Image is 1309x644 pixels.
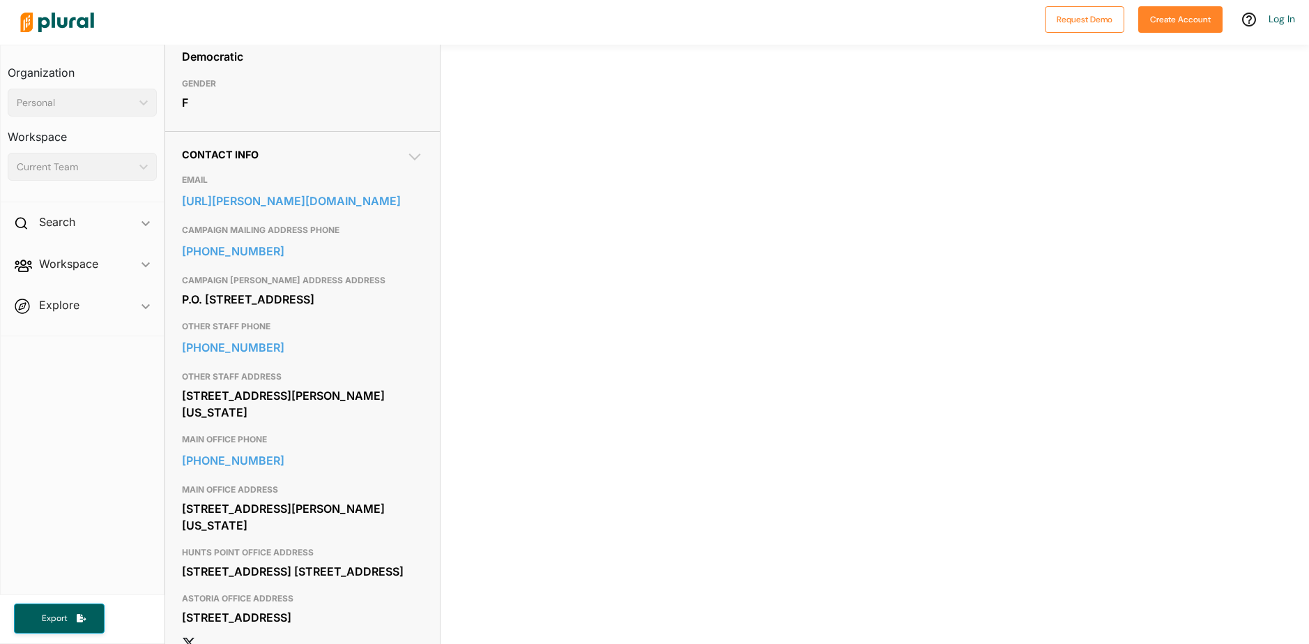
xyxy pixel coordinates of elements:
span: Export [32,613,77,624]
button: Create Account [1138,6,1223,33]
h3: OTHER STAFF PHONE [182,318,422,335]
h3: GENDER [182,75,422,92]
div: Democratic [182,46,422,67]
h2: Search [39,214,75,230]
h3: Workspace [8,117,157,147]
a: [PHONE_NUMBER] [182,450,422,471]
h3: MAIN OFFICE PHONE [182,431,422,448]
button: Request Demo [1045,6,1124,33]
a: [URL][PERSON_NAME][DOMAIN_NAME] [182,190,422,211]
h3: CAMPAIGN [PERSON_NAME] ADDRESS ADDRESS [182,272,422,289]
div: Current Team [17,160,134,174]
a: [PHONE_NUMBER] [182,337,422,358]
h3: ASTORIA OFFICE ADDRESS [182,590,422,607]
h3: MAIN OFFICE ADDRESS [182,481,422,498]
div: Personal [17,96,134,110]
div: P.O. [STREET_ADDRESS] [182,289,422,310]
span: Contact Info [182,149,259,160]
div: [STREET_ADDRESS][PERSON_NAME][US_STATE] [182,498,422,536]
a: Log In [1269,13,1295,25]
a: Create Account [1138,11,1223,26]
h3: HUNTS POINT OFFICE ADDRESS [182,544,422,561]
a: [PHONE_NUMBER] [182,241,422,262]
div: [STREET_ADDRESS] [182,607,422,628]
h3: OTHER STAFF ADDRESS [182,368,422,385]
div: [STREET_ADDRESS] [STREET_ADDRESS] [182,561,422,582]
a: Request Demo [1045,11,1124,26]
div: [STREET_ADDRESS][PERSON_NAME][US_STATE] [182,385,422,423]
button: Export [14,604,105,634]
div: F [182,92,422,113]
h3: CAMPAIGN MAILING ADDRESS PHONE [182,222,422,239]
h3: Organization [8,52,157,83]
h3: EMAIL [182,172,422,188]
